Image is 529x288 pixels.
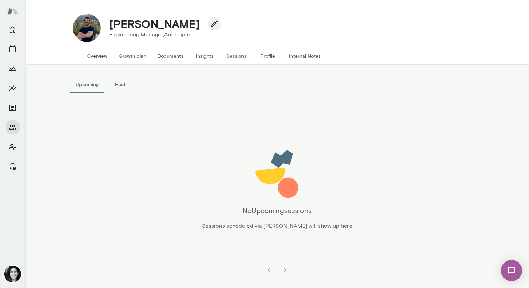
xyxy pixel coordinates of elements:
button: Documents [152,48,189,64]
button: Past [104,76,136,93]
button: Profile [252,48,283,64]
button: Home [6,22,20,36]
nav: pagination navigation [261,263,293,277]
img: Jamie Albers [4,266,21,282]
button: Client app [6,140,20,154]
button: Upcoming [70,76,104,93]
button: Members [6,120,20,134]
button: Internal Notes [283,48,326,64]
button: Insights [6,81,20,95]
button: Overview [81,48,113,64]
h4: [PERSON_NAME] [109,17,200,30]
button: Sessions [6,42,20,56]
img: Mento [7,5,18,18]
div: pagination [70,257,484,277]
button: Sessions [220,48,252,64]
button: Manage [6,160,20,174]
button: Growth plan [113,48,152,64]
button: Documents [6,101,20,115]
h6: No Upcoming sessions [242,205,312,216]
p: Sessions scheduled via [PERSON_NAME] will show up here [202,222,352,230]
button: Insights [189,48,220,64]
button: Growth Plan [6,62,20,76]
img: Tommy Morgan [73,14,101,42]
p: Engineering Manager, Anthropic [109,30,215,39]
div: basic tabs example [70,76,484,93]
